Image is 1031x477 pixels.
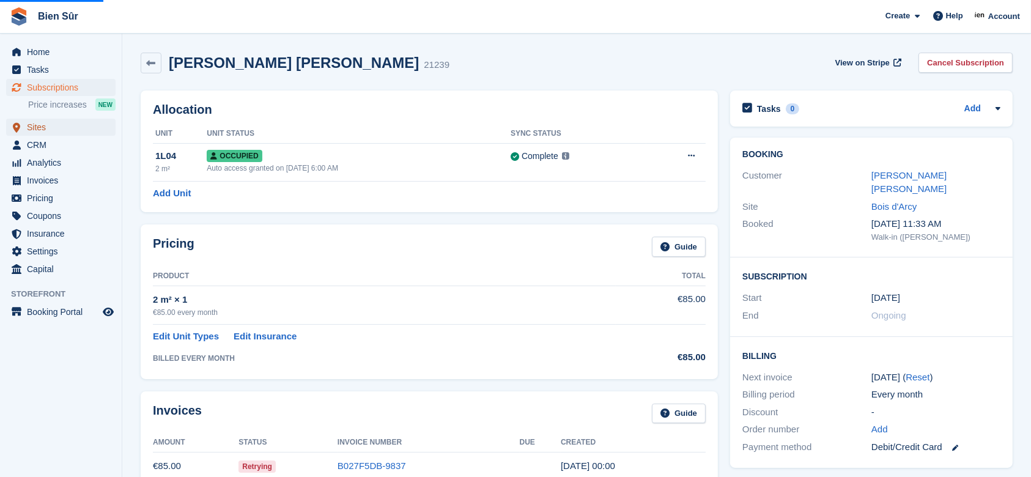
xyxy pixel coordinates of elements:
span: Coupons [27,207,100,224]
h2: Subscription [742,270,1000,282]
a: menu [6,243,116,260]
div: Billing period [742,388,871,402]
div: End [742,309,871,323]
span: Retrying [238,460,276,473]
a: menu [6,207,116,224]
div: Customer [742,169,871,196]
th: Due [520,433,561,453]
div: Order number [742,423,871,437]
div: Booked [742,217,871,243]
a: menu [6,79,116,96]
a: Bien Sûr [33,6,83,26]
span: Create [885,10,910,22]
span: Ongoing [871,310,906,320]
a: Bois d'Arcy [871,201,917,212]
div: €85.00 every month [153,307,616,318]
a: [PERSON_NAME] [PERSON_NAME] [871,170,947,194]
div: 2 m² [155,163,207,174]
h2: Allocation [153,103,706,117]
span: Subscriptions [27,79,100,96]
a: Preview store [101,305,116,319]
a: Add Unit [153,187,191,201]
div: [DATE] ( ) [871,371,1000,385]
a: menu [6,172,116,189]
a: Reset [906,372,929,382]
th: Sync Status [511,124,646,144]
h2: Pricing [153,237,194,257]
div: Debit/Credit Card [871,440,1000,454]
th: Created [561,433,706,453]
a: menu [6,261,116,278]
a: menu [6,119,116,136]
th: Unit [153,124,207,144]
a: menu [6,303,116,320]
div: 1L04 [155,149,207,163]
span: Capital [27,261,100,278]
span: Home [27,43,100,61]
h2: Billing [742,349,1000,361]
div: [DATE] 11:33 AM [871,217,1000,231]
a: menu [6,154,116,171]
div: Complete [522,150,558,163]
td: €85.00 [616,286,706,324]
span: Pricing [27,190,100,207]
th: Invoice Number [338,433,520,453]
a: Price increases NEW [28,98,116,111]
h2: Booking [742,150,1000,160]
time: 2025-08-21 22:00:47 UTC [561,460,615,471]
a: Guide [652,237,706,257]
img: Asmaa Habri [974,10,986,22]
span: Settings [27,243,100,260]
span: Storefront [11,288,122,300]
div: Walk-in ([PERSON_NAME]) [871,231,1000,243]
a: View on Stripe [830,53,904,73]
span: Invoices [27,172,100,189]
div: Next invoice [742,371,871,385]
a: Edit Insurance [234,330,297,344]
a: menu [6,225,116,242]
span: Analytics [27,154,100,171]
span: Price increases [28,99,87,111]
span: Booking Portal [27,303,100,320]
div: 0 [786,103,800,114]
a: menu [6,61,116,78]
th: Status [238,433,338,453]
time: 2023-07-21 22:00:00 UTC [871,291,900,305]
div: 21239 [424,58,449,72]
div: 2 m² × 1 [153,293,616,307]
span: Sites [27,119,100,136]
div: Discount [742,405,871,420]
span: Insurance [27,225,100,242]
div: Auto access granted on [DATE] 6:00 AM [207,163,511,174]
span: CRM [27,136,100,153]
div: Site [742,200,871,214]
a: Cancel Subscription [918,53,1013,73]
span: Account [988,10,1020,23]
th: Total [616,267,706,286]
a: Add [964,102,981,116]
th: Amount [153,433,238,453]
a: menu [6,43,116,61]
span: View on Stripe [835,57,890,69]
a: menu [6,190,116,207]
a: B027F5DB-9837 [338,460,406,471]
div: €85.00 [616,350,706,364]
th: Product [153,267,616,286]
div: BILLED EVERY MONTH [153,353,616,364]
div: Payment method [742,440,871,454]
h2: Invoices [153,404,202,424]
h2: Tasks [757,103,781,114]
span: Occupied [207,150,262,162]
a: Edit Unit Types [153,330,219,344]
span: Help [946,10,963,22]
img: stora-icon-8386f47178a22dfd0bd8f6a31ec36ba5ce8667c1dd55bd0f319d3a0aa187defe.svg [10,7,28,26]
div: Every month [871,388,1000,402]
a: menu [6,136,116,153]
div: NEW [95,98,116,111]
span: Tasks [27,61,100,78]
div: Start [742,291,871,305]
img: icon-info-grey-7440780725fd019a000dd9b08b2336e03edf1995a4989e88bcd33f0948082b44.svg [562,152,569,160]
a: Add [871,423,888,437]
th: Unit Status [207,124,511,144]
a: Guide [652,404,706,424]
